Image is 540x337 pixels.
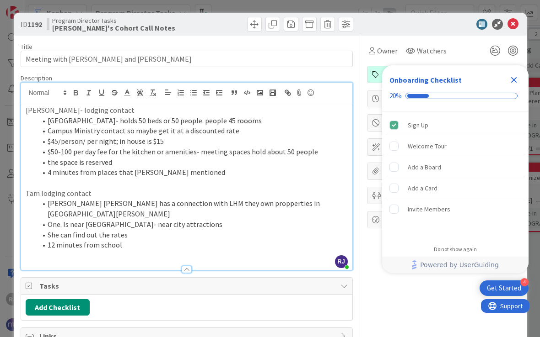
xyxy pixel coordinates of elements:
li: the space is reserved [37,157,348,168]
li: [GEOGRAPHIC_DATA]- holds 50 beds or 50 people. people 45 roooms [37,116,348,126]
span: ID [21,19,42,30]
div: Onboarding Checklist [389,74,462,85]
button: Add Checklist [26,299,90,316]
div: Close Checklist [507,73,521,87]
div: Welcome Tour [408,141,447,152]
li: One. Is near [GEOGRAPHIC_DATA]- near city attractions [37,219,348,230]
div: Footer [382,257,529,273]
li: $45/person/ per night; in house is $15 [37,136,348,147]
div: Checklist Container [382,65,529,273]
li: 4 minutes from places that [PERSON_NAME] mentioned [37,167,348,178]
div: 4 [520,278,529,286]
div: Add a Card is incomplete. [386,178,525,198]
li: 12 minutes from school [37,240,348,250]
span: Powered by UserGuiding [420,259,499,270]
b: [PERSON_NAME]'s Cohort Call Notes [52,24,175,32]
div: Add a Board is incomplete. [386,157,525,177]
span: Tasks [39,280,336,291]
p: [PERSON_NAME]- lodging contact [26,105,348,116]
div: Do not show again [434,246,477,253]
div: Invite Members [408,204,450,215]
span: RJ [335,255,348,268]
a: Powered by UserGuiding [387,257,524,273]
div: Add a Board [408,162,441,173]
div: Sign Up is complete. [386,115,525,135]
span: Watchers [417,45,447,56]
span: Description [21,74,52,82]
div: Add a Card [408,183,437,194]
li: [PERSON_NAME] [PERSON_NAME] has a connection with LHM they own propperties in [GEOGRAPHIC_DATA][P... [37,198,348,219]
b: 1192 [27,20,42,29]
div: Checklist progress: 20% [389,92,521,100]
div: Welcome Tour is incomplete. [386,136,525,156]
div: 20% [389,92,402,100]
div: Get Started [487,284,521,293]
span: Owner [377,45,398,56]
input: type card name here... [21,51,353,67]
p: Tam lodging contact [26,188,348,199]
li: Campus Ministry contact so maybe get it at a discounted rate [37,126,348,136]
div: Checklist items [382,111,529,240]
li: $50-100 per day fee for the kitchen or amenities- meeting spaces hold about 50 people [37,147,348,157]
li: She can find out the rates [37,230,348,240]
label: Title [21,42,32,51]
div: Sign Up [408,120,428,131]
div: Open Get Started checklist, remaining modules: 4 [480,280,529,296]
span: Program Director Tasks [52,17,175,24]
div: Invite Members is incomplete. [386,199,525,219]
span: Support [19,1,42,12]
